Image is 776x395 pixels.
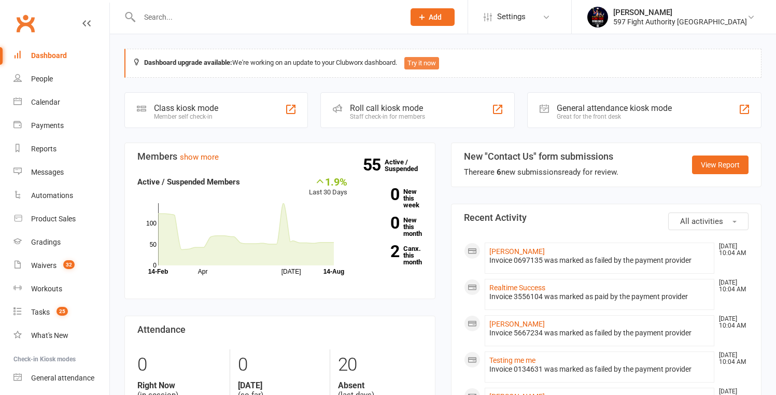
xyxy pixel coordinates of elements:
[13,277,109,301] a: Workouts
[363,188,422,208] a: 0New this week
[338,349,422,380] div: 20
[714,316,748,329] time: [DATE] 10:04 AM
[31,121,64,130] div: Payments
[31,374,94,382] div: General attendance
[31,331,68,340] div: What's New
[489,329,710,337] div: Invoice 5667234 was marked as failed by the payment provider
[489,284,545,292] a: Realtime Success
[13,67,109,91] a: People
[13,91,109,114] a: Calendar
[13,207,109,231] a: Product Sales
[144,59,232,66] strong: Dashboard upgrade available:
[489,320,545,328] a: [PERSON_NAME]
[497,167,501,177] strong: 6
[350,103,425,113] div: Roll call kiosk mode
[13,161,109,184] a: Messages
[31,145,57,153] div: Reports
[31,215,76,223] div: Product Sales
[714,352,748,365] time: [DATE] 10:04 AM
[714,279,748,293] time: [DATE] 10:04 AM
[31,51,67,60] div: Dashboard
[13,137,109,161] a: Reports
[31,168,64,176] div: Messages
[57,307,68,316] span: 25
[13,44,109,67] a: Dashboard
[489,365,710,374] div: Invoice 0134631 was marked as failed by the payment provider
[680,217,723,226] span: All activities
[13,254,109,277] a: Waivers 32
[137,151,422,162] h3: Members
[31,261,57,270] div: Waivers
[714,243,748,257] time: [DATE] 10:04 AM
[411,8,455,26] button: Add
[309,176,347,187] div: 1.9%
[12,10,38,36] a: Clubworx
[31,75,53,83] div: People
[13,184,109,207] a: Automations
[464,151,618,162] h3: New "Contact Us" form submissions
[489,356,535,364] a: Testing me me
[13,366,109,390] a: General attendance kiosk mode
[489,256,710,265] div: Invoice 0697135 was marked as failed by the payment provider
[668,213,749,230] button: All activities
[464,166,618,178] div: There are new submissions ready for review.
[137,349,222,380] div: 0
[404,57,439,69] button: Try it now
[31,308,50,316] div: Tasks
[137,380,222,390] strong: Right Now
[137,177,240,187] strong: Active / Suspended Members
[31,98,60,106] div: Calendar
[124,49,761,78] div: We're working on an update to your Clubworx dashboard.
[154,103,218,113] div: Class kiosk mode
[63,260,75,269] span: 32
[363,187,399,202] strong: 0
[557,103,672,113] div: General attendance kiosk mode
[136,10,397,24] input: Search...
[238,349,322,380] div: 0
[238,380,322,390] strong: [DATE]
[350,113,425,120] div: Staff check-in for members
[31,285,62,293] div: Workouts
[557,113,672,120] div: Great for the front desk
[13,231,109,254] a: Gradings
[613,8,747,17] div: [PERSON_NAME]
[154,113,218,120] div: Member self check-in
[13,324,109,347] a: What's New
[363,245,422,265] a: 2Canx. this month
[363,217,422,237] a: 0New this month
[180,152,219,162] a: show more
[692,156,749,174] a: View Report
[363,244,399,259] strong: 2
[31,191,73,200] div: Automations
[429,13,442,21] span: Add
[338,380,422,390] strong: Absent
[137,325,422,335] h3: Attendance
[309,176,347,198] div: Last 30 Days
[489,247,545,256] a: [PERSON_NAME]
[13,114,109,137] a: Payments
[497,5,526,29] span: Settings
[31,238,61,246] div: Gradings
[363,157,385,173] strong: 55
[13,301,109,324] a: Tasks 25
[613,17,747,26] div: 597 Fight Authority [GEOGRAPHIC_DATA]
[363,215,399,231] strong: 0
[587,7,608,27] img: thumb_image1741046124.png
[464,213,749,223] h3: Recent Activity
[489,292,710,301] div: Invoice 3556104 was marked as paid by the payment provider
[385,151,430,180] a: 55Active / Suspended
